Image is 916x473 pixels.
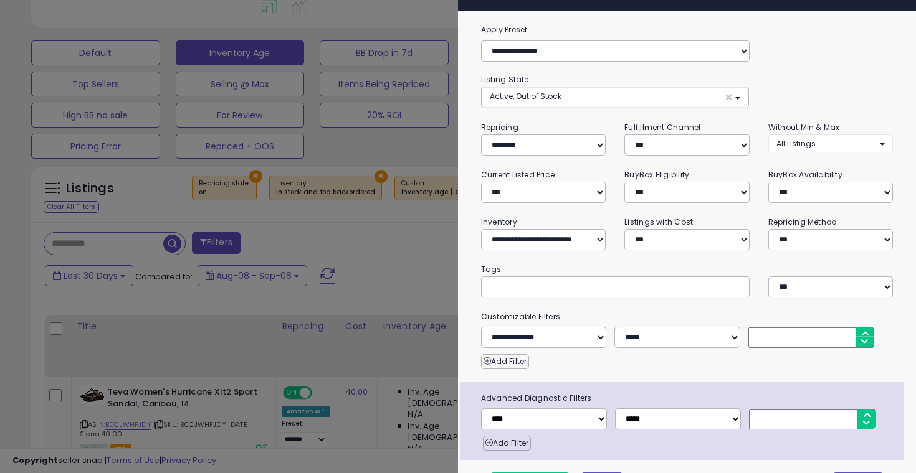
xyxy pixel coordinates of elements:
[768,134,894,152] button: All Listings
[624,122,700,133] small: Fulfillment Channel
[768,122,840,133] small: Without Min & Max
[624,217,693,227] small: Listings with Cost
[481,74,529,85] small: Listing State
[472,263,903,276] small: Tags
[481,354,529,369] button: Add Filter
[481,122,518,133] small: Repricing
[472,310,903,324] small: Customizable Filters
[472,391,905,405] span: Advanced Diagnostic Filters
[776,138,816,149] span: All Listings
[483,436,531,451] button: Add Filter
[768,169,842,180] small: BuyBox Availability
[482,87,748,108] button: Active, Out of Stock ×
[472,23,903,37] label: Apply Preset:
[481,217,517,227] small: Inventory
[490,91,561,101] span: Active, Out of Stock
[768,217,837,227] small: Repricing Method
[725,91,733,104] span: ×
[624,169,689,180] small: BuyBox Eligibility
[481,169,555,180] small: Current Listed Price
